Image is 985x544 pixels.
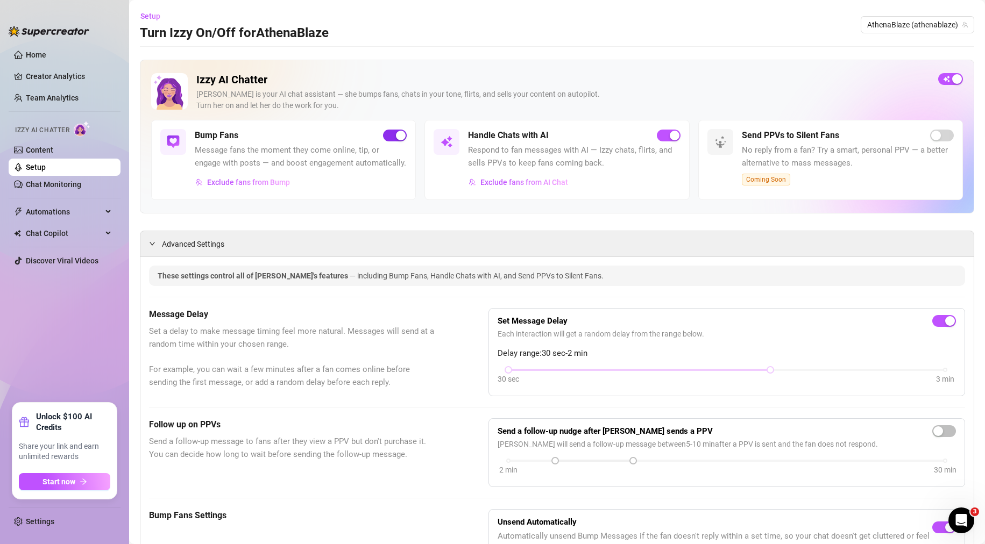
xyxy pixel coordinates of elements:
[962,22,968,28] span: team
[498,373,519,385] div: 30 sec
[195,129,238,142] h5: Bump Fans
[468,174,569,191] button: Exclude fans from AI Chat
[15,125,69,135] span: Izzy AI Chatter
[468,144,680,169] span: Respond to fan messages with AI — Izzy chats, flirts, and sells PPVs to keep fans coming back.
[499,464,518,476] div: 2 min
[9,26,89,37] img: logo-BBDzfeDw.svg
[195,178,203,186] img: svg%3e
[149,240,155,247] span: expanded
[140,12,160,20] span: Setup
[19,441,110,462] span: Share your link and earn unlimited rewards
[149,325,435,389] span: Set a delay to make message timing feel more natural. Messages will send at a random time within ...
[196,73,930,87] h2: Izzy AI Chatter
[19,417,30,427] span: gift
[196,89,930,111] div: [PERSON_NAME] is your AI chat assistant — she bumps fans, chats in your tone, flirts, and sells y...
[158,271,350,280] span: These settings control all of [PERSON_NAME]'s features
[867,17,968,33] span: AthenaBlaze (athenablaze)
[742,129,839,142] h5: Send PPVs to Silent Fans
[80,478,87,485] span: arrow-right
[936,373,954,385] div: 3 min
[498,347,956,360] span: Delay range: 30 sec - 2 min
[195,144,407,169] span: Message fans the moment they come online, tip, or engage with posts — and boost engagement automa...
[14,230,21,237] img: Chat Copilot
[742,174,790,185] span: Coming Soon
[498,517,577,527] strong: Unsend Automatically
[26,225,102,242] span: Chat Copilot
[149,435,435,461] span: Send a follow-up message to fans after they view a PPV but don't purchase it. You can decide how ...
[140,25,329,42] h3: Turn Izzy On/Off for AthenaBlaze
[19,473,110,490] button: Start nowarrow-right
[26,146,53,154] a: Content
[26,517,54,526] a: Settings
[42,477,75,486] span: Start now
[26,94,79,102] a: Team Analytics
[498,316,568,326] strong: Set Message Delay
[36,411,110,433] strong: Unlock $100 AI Credits
[149,509,435,522] h5: Bump Fans Settings
[350,271,604,280] span: — including Bump Fans, Handle Chats with AI, and Send PPVs to Silent Fans.
[207,178,290,187] span: Exclude fans from Bump
[948,507,974,533] iframe: Intercom live chat
[26,163,46,171] a: Setup
[74,121,90,137] img: AI Chatter
[480,178,568,187] span: Exclude fans from AI Chat
[26,68,112,85] a: Creator Analytics
[162,238,224,250] span: Advanced Settings
[469,178,476,186] img: svg%3e
[167,135,180,148] img: svg%3e
[149,308,435,321] h5: Message Delay
[26,203,102,220] span: Automations
[26,180,81,189] a: Chat Monitoring
[934,464,956,476] div: 30 min
[468,129,549,142] h5: Handle Chats with AI
[151,73,188,110] img: Izzy AI Chatter
[149,418,435,431] h5: Follow up on PPVs
[498,438,956,450] span: [PERSON_NAME] will send a follow-up message between 5 - 10 min after a PPV is sent and the fan do...
[498,426,713,436] strong: Send a follow-up nudge after [PERSON_NAME] sends a PPV
[498,328,956,340] span: Each interaction will get a random delay from the range below.
[14,207,23,216] span: thunderbolt
[742,144,954,169] span: No reply from a fan? Try a smart, personal PPV — a better alternative to mass messages.
[140,8,169,25] button: Setup
[26,256,98,265] a: Discover Viral Videos
[714,135,727,148] img: svg%3e
[970,507,979,516] span: 3
[440,135,453,148] img: svg%3e
[26,51,46,59] a: Home
[149,238,162,249] div: expanded
[195,174,290,191] button: Exclude fans from Bump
